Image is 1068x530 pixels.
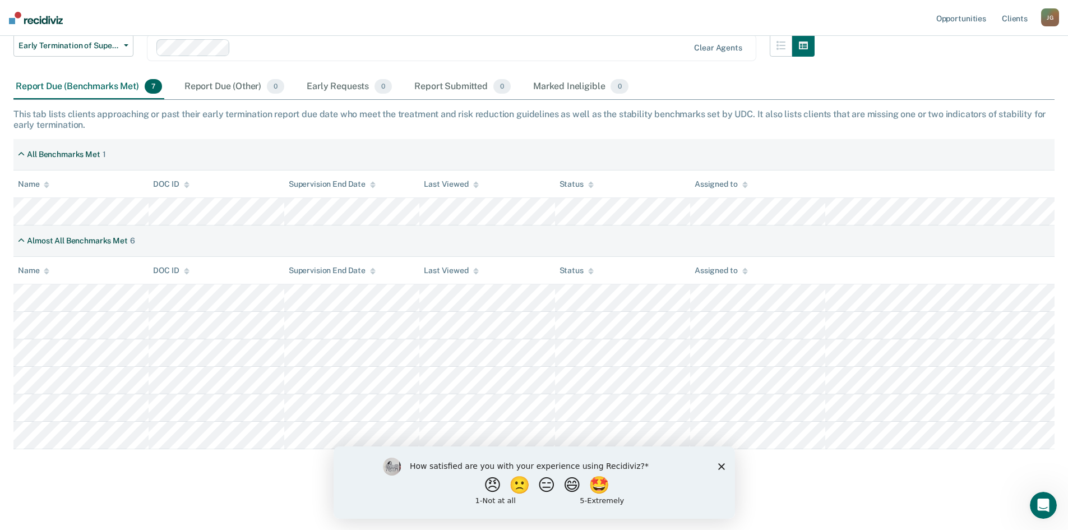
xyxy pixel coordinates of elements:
div: Clear agents [694,43,742,53]
span: 0 [611,79,628,94]
div: This tab lists clients approaching or past their early termination report due date who meet the t... [13,109,1055,130]
button: Early Termination of Supervision [13,34,133,57]
div: Almost All Benchmarks Met6 [13,232,140,250]
iframe: Survey by Kim from Recidiviz [334,446,735,519]
div: Marked Ineligible0 [531,75,631,99]
div: 6 [130,236,135,246]
div: Report Submitted0 [412,75,513,99]
div: 1 [103,150,106,159]
span: Early Termination of Supervision [19,41,119,50]
span: 0 [375,79,392,94]
div: All Benchmarks Met1 [13,145,110,164]
div: All Benchmarks Met [27,150,100,159]
div: Report Due (Other)0 [182,75,286,99]
div: J G [1041,8,1059,26]
div: DOC ID [153,266,189,275]
div: Status [560,179,594,189]
span: 7 [145,79,162,94]
div: DOC ID [153,179,189,189]
div: Supervision End Date [289,179,376,189]
div: Name [18,179,49,189]
img: Recidiviz [9,12,63,24]
div: Supervision End Date [289,266,376,275]
iframe: Intercom live chat [1030,492,1057,519]
div: Assigned to [695,179,747,189]
div: Last Viewed [424,179,478,189]
div: Early Requests0 [304,75,394,99]
span: 0 [267,79,284,94]
div: Status [560,266,594,275]
div: Almost All Benchmarks Met [27,236,128,246]
div: Assigned to [695,266,747,275]
div: Last Viewed [424,266,478,275]
button: JG [1041,8,1059,26]
span: 0 [493,79,511,94]
div: Name [18,266,49,275]
div: Report Due (Benchmarks Met)7 [13,75,164,99]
